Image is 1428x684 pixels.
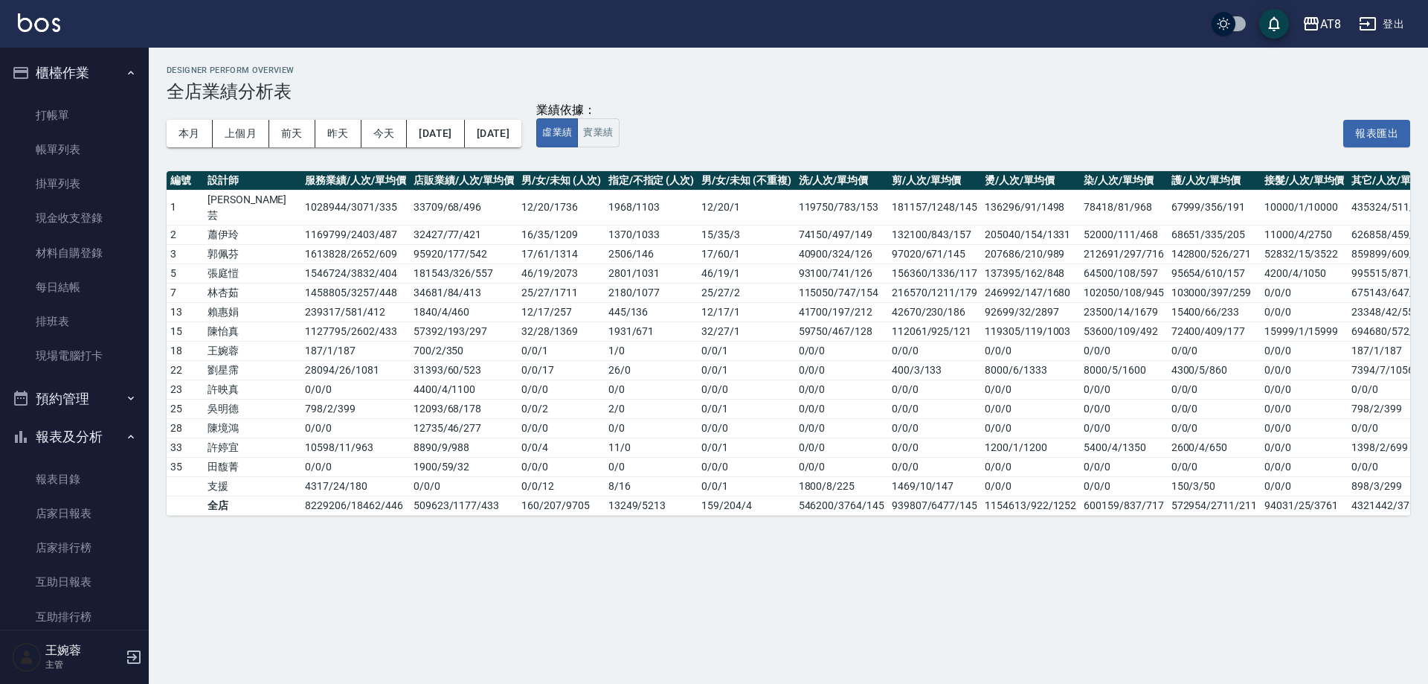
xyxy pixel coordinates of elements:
td: 216570/1211/179 [888,283,981,302]
td: 103000/397/259 [1168,283,1261,302]
td: 12 / 20 / 1736 [518,190,604,225]
a: 報表目錄 [6,462,143,496]
td: 8 / 16 [605,476,698,496]
td: 132100/843/157 [888,225,981,244]
a: 現場電腦打卡 [6,339,143,373]
td: 119305/119/1003 [981,322,1080,341]
td: 0/0/0 [981,380,1080,399]
td: 0/0/0 [1261,283,1348,302]
td: 156360/1336/117 [888,263,981,283]
td: 0/0/0 [1080,399,1167,418]
td: 17 / 60 / 1 [698,244,794,263]
td: 2 / 0 [605,399,698,418]
a: 互助排行榜 [6,600,143,634]
td: 郭佩芬 [204,244,301,263]
td: 2506 / 146 [605,244,698,263]
td: 0/0/0 [795,457,888,476]
td: 13 [167,302,204,322]
td: 1169799 / 2403 / 487 [301,225,409,244]
td: 0 / 0 / 0 [698,457,794,476]
td: 939807/6477/145 [888,496,981,515]
td: 400/3/133 [888,360,981,380]
td: 18 [167,341,204,360]
h3: 全店業績分析表 [167,81,1410,102]
td: 212691/297/716 [1080,244,1167,263]
td: 4400 / 4 / 1100 [410,380,518,399]
td: 181157/1248/145 [888,190,981,225]
td: 0 / 0 / 1 [698,476,794,496]
td: 0/0/0 [1080,341,1167,360]
td: 0/0/0 [1168,341,1261,360]
th: 指定/不指定 (人次) [605,171,698,191]
td: 3 [167,244,204,263]
img: Person [12,642,42,672]
a: 帳單列表 [6,132,143,167]
td: 102050/108/945 [1080,283,1167,302]
td: 0 / 0 / 1 [698,438,794,457]
td: 34681 / 84 / 413 [410,283,518,302]
td: 67999/356/191 [1168,190,1261,225]
button: 虛業績 [536,118,578,147]
td: 445 / 136 [605,302,698,322]
button: 昨天 [315,120,361,147]
td: 93100/741/126 [795,263,888,283]
th: 染/人次/單均價 [1080,171,1167,191]
td: 1127795 / 2602 / 433 [301,322,409,341]
td: 許映真 [204,380,301,399]
td: 1200/1/1200 [981,438,1080,457]
th: 服務業績/人次/單均價 [301,171,409,191]
td: 115050/747/154 [795,283,888,302]
td: 0/0/0 [1261,302,1348,322]
td: 57392 / 193 / 297 [410,322,518,341]
td: 4300/5/860 [1168,360,1261,380]
td: 0 / 0 / 0 [301,380,409,399]
td: 52000/111/468 [1080,225,1167,244]
td: 0/0/0 [888,438,981,457]
td: 207686/210/989 [981,244,1080,263]
td: 蕭伊玲 [204,225,301,244]
td: 1546724 / 3832 / 404 [301,263,409,283]
td: 150/3/50 [1168,476,1261,496]
td: 田馥菁 [204,457,301,476]
td: 0 / 0 / 1 [698,360,794,380]
td: 32 / 27 / 1 [698,322,794,341]
td: 0/0/0 [1168,399,1261,418]
td: 0 / 0 [605,457,698,476]
td: 2 [167,225,204,244]
td: 0 / 0 / 1 [518,341,604,360]
td: 22 [167,360,204,380]
td: 0/0/0 [888,399,981,418]
td: 0/0/0 [1168,380,1261,399]
td: 15999/1/15999 [1261,322,1348,341]
td: 572954/2711/211 [1168,496,1261,515]
td: 112061/925/121 [888,322,981,341]
td: 0/0/0 [1168,457,1261,476]
td: 94031/25/3761 [1261,496,1348,515]
td: 42670/230/186 [888,302,981,322]
td: 95654/610/157 [1168,263,1261,283]
td: 46 / 19 / 1 [698,263,794,283]
td: 137395/162/848 [981,263,1080,283]
td: 0/0/0 [1261,341,1348,360]
td: 全店 [204,496,301,515]
a: 報表匯出 [1343,125,1410,139]
td: 0 / 0 / 1 [698,341,794,360]
td: 546200/3764/145 [795,496,888,515]
td: 28 [167,418,204,438]
td: 0/0/0 [888,457,981,476]
a: 店家排行榜 [6,531,143,565]
a: 材料自購登錄 [6,236,143,270]
td: 46 / 19 / 2073 [518,263,604,283]
button: save [1259,9,1289,39]
td: 1458805 / 3257 / 448 [301,283,409,302]
td: 0/0/0 [1080,476,1167,496]
td: 40900/324/126 [795,244,888,263]
td: 5 [167,263,204,283]
td: 1 [167,190,204,225]
button: 實業績 [577,118,619,147]
td: 600159/837/717 [1080,496,1167,515]
td: 張庭愷 [204,263,301,283]
td: 8890 / 9 / 988 [410,438,518,457]
td: 13249 / 5213 [605,496,698,515]
td: 2180 / 1077 [605,283,698,302]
